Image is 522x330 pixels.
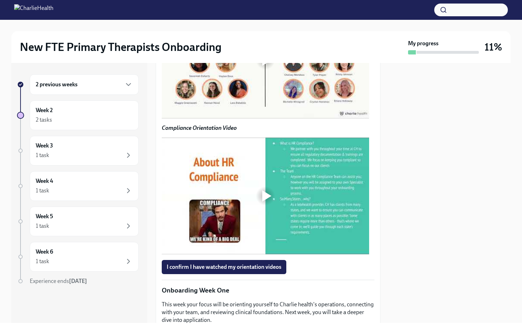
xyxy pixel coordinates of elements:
h3: 11% [484,41,502,53]
p: Onboarding Week One [162,286,374,295]
a: Week 41 task [17,171,139,201]
h6: Week 5 [36,213,53,220]
strong: Compliance Orientation Video [162,125,237,131]
h6: Week 4 [36,177,53,185]
div: 1 task [36,222,49,230]
span: I confirm I have watched my orientation videos [167,264,281,271]
h6: 2 previous weeks [36,81,78,88]
h6: Week 3 [36,142,53,150]
a: Week 61 task [17,242,139,272]
h6: Week 6 [36,248,53,256]
div: 1 task [36,151,49,159]
button: I confirm I have watched my orientation videos [162,260,286,274]
span: Experience ends [30,278,87,284]
p: This week your focus will be orienting yourself to Charlie health's operations, connecting with y... [162,301,374,324]
div: 2 previous weeks [30,74,139,95]
div: 1 task [36,257,49,265]
div: 1 task [36,187,49,195]
strong: My progress [408,40,438,47]
h6: Week 2 [36,106,53,114]
a: Week 51 task [17,207,139,236]
div: 2 tasks [36,116,52,124]
img: CharlieHealth [14,4,53,16]
a: Week 31 task [17,136,139,166]
strong: [DATE] [69,278,87,284]
a: Week 22 tasks [17,100,139,130]
h2: New FTE Primary Therapists Onboarding [20,40,222,54]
